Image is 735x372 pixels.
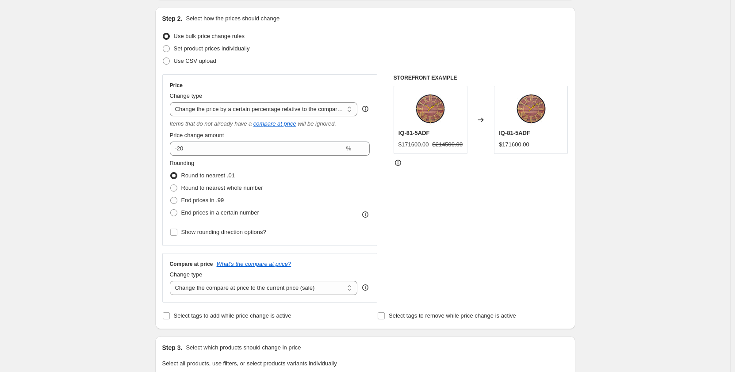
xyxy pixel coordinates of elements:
span: $171600.00 [499,141,529,148]
img: IQ-81-5ADF_ae08ecd6-ed45-4475-a66a-58759fa6106d_80x.jpg [513,91,549,126]
h6: STOREFRONT EXAMPLE [394,74,568,81]
i: Items that do not already have a [170,120,252,127]
p: Select which products should change in price [186,343,301,352]
span: Change type [170,271,203,278]
button: What's the compare at price? [217,261,291,267]
span: Show rounding direction options? [181,229,266,235]
span: Use bulk price change rules [174,33,245,39]
span: $171600.00 [398,141,429,148]
span: $214500.00 [432,141,463,148]
i: will be ignored. [298,120,336,127]
span: IQ-81-5ADF [398,130,430,136]
span: Select tags to add while price change is active [174,312,291,319]
span: IQ-81-5ADF [499,130,530,136]
span: End prices in a certain number [181,209,259,216]
span: % [346,145,351,152]
h3: Price [170,82,183,89]
div: help [361,283,370,292]
span: Use CSV upload [174,58,216,64]
span: Rounding [170,160,195,166]
span: Price change amount [170,132,224,138]
span: Round to nearest .01 [181,172,235,179]
button: compare at price [253,120,296,127]
span: Change type [170,92,203,99]
span: Select all products, use filters, or select products variants individually [162,360,337,367]
img: IQ-81-5ADF_ae08ecd6-ed45-4475-a66a-58759fa6106d_80x.jpg [413,91,448,126]
span: End prices in .99 [181,197,224,203]
span: Set product prices individually [174,45,250,52]
span: Select tags to remove while price change is active [389,312,516,319]
h2: Step 3. [162,343,183,352]
span: Round to nearest whole number [181,184,263,191]
h2: Step 2. [162,14,183,23]
h3: Compare at price [170,261,213,268]
div: help [361,104,370,113]
input: -20 [170,142,345,156]
p: Select how the prices should change [186,14,279,23]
